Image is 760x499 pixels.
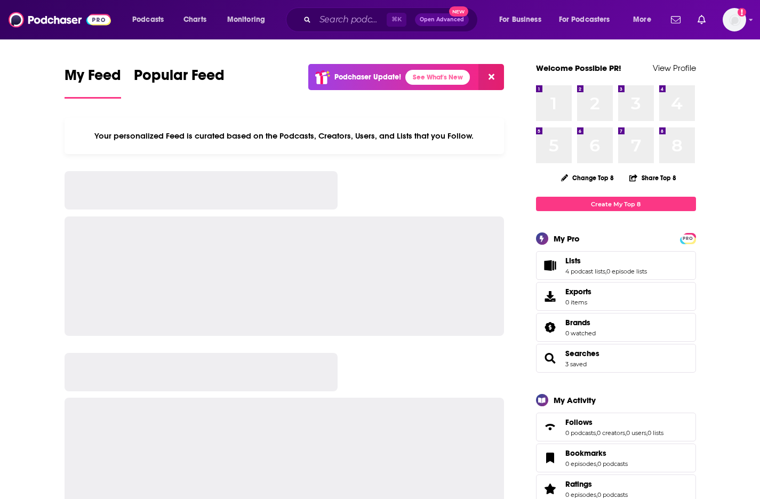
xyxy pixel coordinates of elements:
[540,351,561,366] a: Searches
[296,7,488,32] div: Search podcasts, credits, & more...
[536,197,696,211] a: Create My Top 8
[554,234,580,244] div: My Pro
[565,460,596,468] a: 0 episodes
[420,17,464,22] span: Open Advanced
[723,8,746,31] button: Show profile menu
[555,171,621,184] button: Change Top 8
[723,8,746,31] span: Logged in as KatieC
[125,11,178,28] button: open menu
[682,235,694,243] span: PRO
[65,66,121,91] span: My Feed
[693,11,710,29] a: Show notifications dropdown
[132,12,164,27] span: Podcasts
[565,417,663,427] a: Follows
[565,429,596,437] a: 0 podcasts
[536,251,696,280] span: Lists
[565,448,628,458] a: Bookmarks
[536,444,696,472] span: Bookmarks
[606,268,647,275] a: 0 episode lists
[65,66,121,99] a: My Feed
[9,10,111,30] img: Podchaser - Follow, Share and Rate Podcasts
[134,66,225,91] span: Popular Feed
[667,11,685,29] a: Show notifications dropdown
[499,12,541,27] span: For Business
[536,313,696,342] span: Brands
[565,287,591,296] span: Exports
[387,13,406,27] span: ⌘ K
[565,318,596,327] a: Brands
[552,11,626,28] button: open menu
[597,491,628,498] a: 0 podcasts
[633,12,651,27] span: More
[626,429,646,437] a: 0 users
[65,118,505,154] div: Your personalized Feed is curated based on the Podcasts, Creators, Users, and Lists that you Follow.
[605,268,606,275] span: ,
[565,491,596,498] a: 0 episodes
[315,11,387,28] input: Search podcasts, credits, & more...
[596,429,597,437] span: ,
[565,448,606,458] span: Bookmarks
[540,450,561,465] a: Bookmarks
[565,256,581,265] span: Lists
[227,12,265,27] span: Monitoring
[540,320,561,335] a: Brands
[565,256,647,265] a: Lists
[738,8,746,17] svg: Add a profile image
[565,479,628,489] a: Ratings
[540,289,561,304] span: Exports
[723,8,746,31] img: User Profile
[536,282,696,311] a: Exports
[492,11,555,28] button: open menu
[597,460,628,468] a: 0 podcasts
[647,429,663,437] a: 0 lists
[626,11,665,28] button: open menu
[682,234,694,242] a: PRO
[536,344,696,373] span: Searches
[334,73,401,82] p: Podchaser Update!
[565,318,590,327] span: Brands
[653,63,696,73] a: View Profile
[536,413,696,441] span: Follows
[415,13,469,26] button: Open AdvancedNew
[597,429,625,437] a: 0 creators
[629,167,677,188] button: Share Top 8
[540,258,561,273] a: Lists
[134,66,225,99] a: Popular Feed
[596,460,597,468] span: ,
[565,329,596,337] a: 0 watched
[177,11,213,28] a: Charts
[625,429,626,437] span: ,
[183,12,206,27] span: Charts
[596,491,597,498] span: ,
[565,360,587,368] a: 3 saved
[540,481,561,496] a: Ratings
[565,268,605,275] a: 4 podcast lists
[565,479,592,489] span: Ratings
[565,417,593,427] span: Follows
[536,63,621,73] a: Welcome Possible PR!
[554,395,596,405] div: My Activity
[559,12,610,27] span: For Podcasters
[449,6,468,17] span: New
[565,299,591,306] span: 0 items
[565,349,599,358] a: Searches
[220,11,279,28] button: open menu
[540,420,561,434] a: Follows
[646,429,647,437] span: ,
[405,70,470,85] a: See What's New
